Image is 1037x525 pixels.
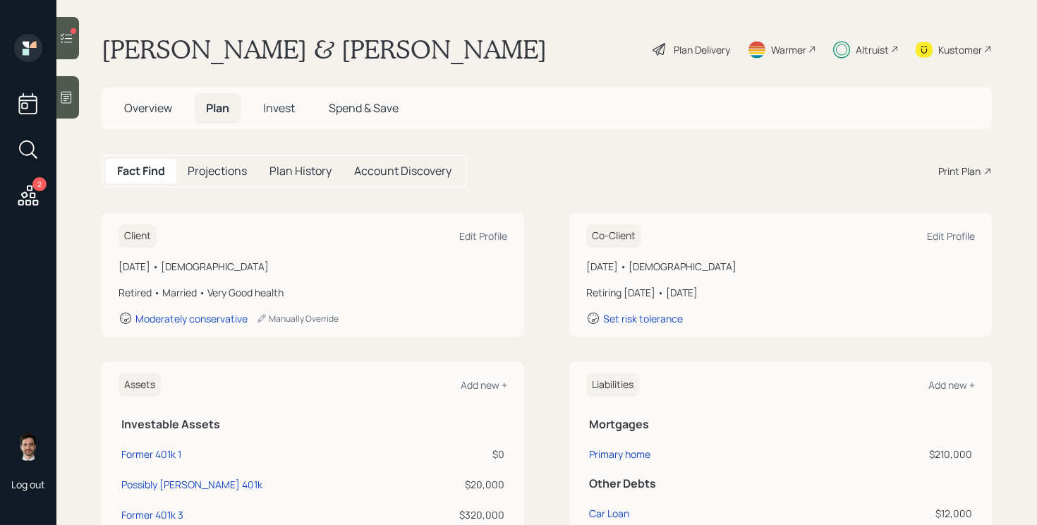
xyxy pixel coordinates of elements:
h6: Client [119,224,157,248]
img: jonah-coleman-headshot.png [14,433,42,461]
div: Moderately conservative [135,312,248,325]
div: Edit Profile [927,229,975,243]
div: Print Plan [938,164,981,179]
div: $12,000 [814,506,972,521]
span: Spend & Save [329,100,399,116]
div: Add new + [928,378,975,392]
h6: Co-Client [586,224,641,248]
span: Overview [124,100,172,116]
div: 2 [32,177,47,191]
h5: Projections [188,164,247,178]
div: Manually Override [256,313,339,325]
span: Plan [206,100,229,116]
div: Primary home [589,447,650,461]
div: Car Loan [589,506,629,521]
div: Edit Profile [459,229,507,243]
h5: Mortgages [589,418,972,431]
span: Invest [263,100,295,116]
div: Set risk tolerance [603,312,683,325]
h6: Liabilities [586,373,639,397]
div: Former 401k 3 [121,507,183,522]
h5: Plan History [269,164,332,178]
h6: Assets [119,373,161,397]
div: [DATE] • [DEMOGRAPHIC_DATA] [586,259,975,274]
div: $210,000 [814,447,972,461]
div: Retiring [DATE] • [DATE] [586,285,975,300]
h5: Investable Assets [121,418,504,431]
div: Plan Delivery [674,42,730,57]
div: $320,000 [409,507,504,522]
div: Log out [11,478,45,491]
h5: Fact Find [117,164,165,178]
div: Add new + [461,378,507,392]
div: Former 401k 1 [121,447,181,461]
h5: Other Debts [589,477,972,490]
h1: [PERSON_NAME] & [PERSON_NAME] [102,34,547,65]
div: Retired • Married • Very Good health [119,285,507,300]
h5: Account Discovery [354,164,451,178]
div: Warmer [771,42,806,57]
div: Kustomer [938,42,982,57]
div: Altruist [856,42,889,57]
div: Possibly [PERSON_NAME] 401k [121,477,262,492]
div: [DATE] • [DEMOGRAPHIC_DATA] [119,259,507,274]
div: $0 [409,447,504,461]
div: $20,000 [409,477,504,492]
